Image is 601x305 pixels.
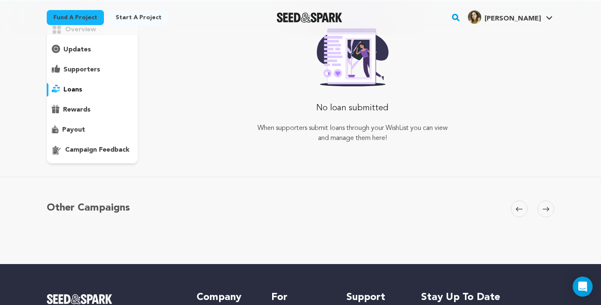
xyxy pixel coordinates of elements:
button: rewards [47,103,138,117]
span: Lisa S.'s Profile [466,9,554,26]
p: updates [63,45,91,55]
p: supporters [63,65,100,75]
p: No loan submitted [252,100,453,117]
h5: Stay up to date [421,291,554,304]
button: payout [47,123,138,137]
h5: Other Campaigns [47,201,130,216]
button: loans [47,83,138,97]
p: loans [63,85,82,95]
img: Seed&Spark Logo [47,294,112,304]
a: Seed&Spark Homepage [277,13,342,23]
p: campaign feedback [65,145,129,155]
img: 7810ef723e6f84fb.jpg [468,10,481,24]
h5: Company [197,291,255,304]
p: payout [62,125,85,135]
p: When supporters submit loans through your WishList you can view and manage them here! [252,123,453,143]
div: Lisa S.'s Profile [468,10,541,24]
button: supporters [47,63,138,76]
a: Lisa S.'s Profile [466,9,554,24]
p: rewards [63,105,91,115]
a: Start a project [109,10,168,25]
a: Fund a project [47,10,104,25]
div: Open Intercom Messenger [573,277,593,297]
span: [PERSON_NAME] [485,15,541,22]
img: Seed&Spark Logo Dark Mode [277,13,342,23]
img: Seed&Spark Rafiki Image [310,23,395,86]
button: updates [47,43,138,56]
button: campaign feedback [47,143,138,157]
h5: Support [346,291,404,304]
a: Seed&Spark Homepage [47,294,180,304]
